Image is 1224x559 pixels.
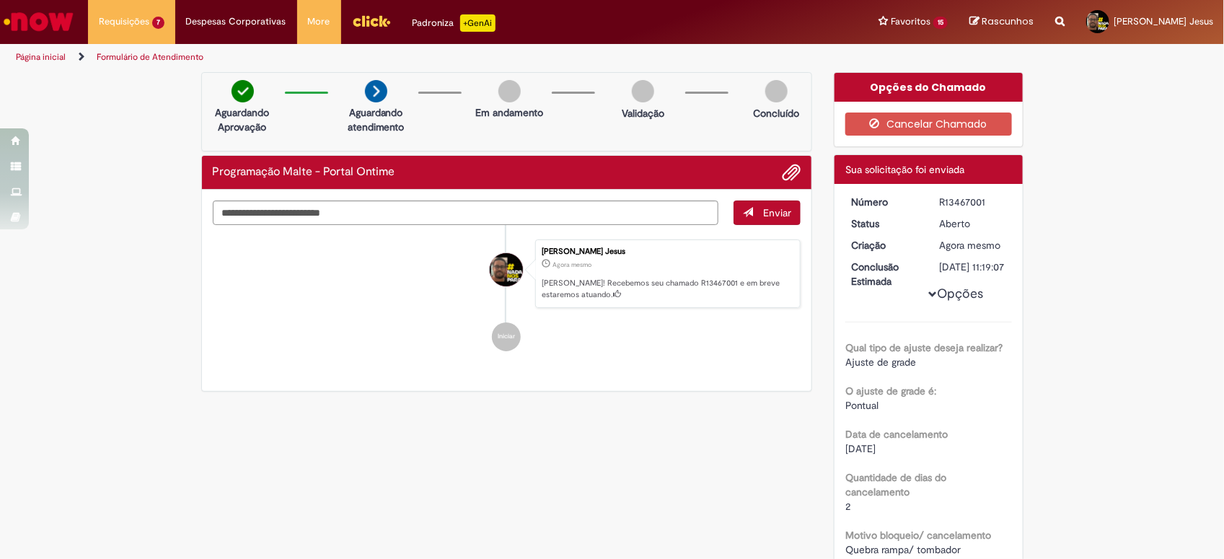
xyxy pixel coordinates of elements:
[845,384,936,397] b: O ajuste de grade é:
[475,105,543,120] p: Em andamento
[413,14,496,32] div: Padroniza
[940,238,1007,252] div: 01/09/2025 10:19:04
[542,278,793,300] p: [PERSON_NAME]! Recebemos seu chamado R13467001 e em breve estaremos atuando.
[308,14,330,29] span: More
[982,14,1034,28] span: Rascunhos
[845,529,991,542] b: Motivo bloqueio/ cancelamento
[632,80,654,102] img: img-circle-grey.png
[840,195,929,209] dt: Número
[940,260,1007,274] div: [DATE] 11:19:07
[552,260,591,269] span: Agora mesmo
[835,73,1023,102] div: Opções do Chamado
[845,341,1003,354] b: Qual tipo de ajuste deseja realizar?
[186,14,286,29] span: Despesas Corporativas
[213,225,801,366] ul: Histórico de tíquete
[341,105,411,134] p: Aguardando atendimento
[782,163,801,182] button: Adicionar anexos
[460,14,496,32] p: +GenAi
[969,15,1034,29] a: Rascunhos
[845,442,876,455] span: [DATE]
[213,166,395,179] h2: Programação Malte - Portal Ontime Histórico de tíquete
[845,471,946,498] b: Quantidade de dias do cancelamento
[845,500,850,513] span: 2
[845,543,961,556] span: Quebra rampa/ tombador
[940,239,1001,252] time: 01/09/2025 10:19:04
[753,106,799,120] p: Concluído
[490,253,523,286] div: Daniel Luiz Mendes Michilles Jesus
[845,163,964,176] span: Sua solicitação foi enviada
[940,195,1007,209] div: R13467001
[208,105,278,134] p: Aguardando Aprovação
[940,216,1007,231] div: Aberto
[152,17,164,29] span: 7
[840,260,929,289] dt: Conclusão Estimada
[352,10,391,32] img: click_logo_yellow_360x200.png
[734,201,801,225] button: Enviar
[365,80,387,102] img: arrow-next.png
[845,399,879,412] span: Pontual
[1,7,76,36] img: ServiceNow
[16,51,66,63] a: Página inicial
[840,238,929,252] dt: Criação
[840,216,929,231] dt: Status
[97,51,203,63] a: Formulário de Atendimento
[213,239,801,309] li: Daniel Luiz Mendes Michilles Jesus
[940,239,1001,252] span: Agora mesmo
[933,17,948,29] span: 15
[845,113,1012,136] button: Cancelar Chamado
[845,428,948,441] b: Data de cancelamento
[622,106,664,120] p: Validação
[213,201,719,225] textarea: Digite sua mensagem aqui...
[11,44,805,71] ul: Trilhas de página
[99,14,149,29] span: Requisições
[765,80,788,102] img: img-circle-grey.png
[891,14,930,29] span: Favoritos
[1114,15,1213,27] span: [PERSON_NAME] Jesus
[763,206,791,219] span: Enviar
[552,260,591,269] time: 01/09/2025 10:19:04
[845,356,916,369] span: Ajuste de grade
[498,80,521,102] img: img-circle-grey.png
[232,80,254,102] img: check-circle-green.png
[542,247,793,256] div: [PERSON_NAME] Jesus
